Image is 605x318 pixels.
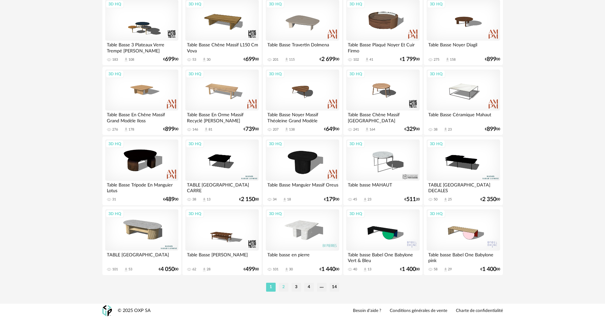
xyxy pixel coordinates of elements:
[427,181,500,193] div: TABLE [GEOGRAPHIC_DATA] DECALES
[209,127,212,132] div: 81
[443,127,448,132] span: Download icon
[245,267,255,272] span: 499
[112,58,118,62] div: 183
[266,111,339,123] div: Table Basse Noyer Massif Théoleine Grand Modèle
[343,67,422,135] a: 3D HQ Table Basse Chêne Massif [GEOGRAPHIC_DATA] 241 Download icon 164 €32900
[321,267,335,272] span: 1 440
[427,140,445,148] div: 3D HQ
[124,127,128,132] span: Download icon
[363,197,368,202] span: Download icon
[343,137,422,205] a: 3D HQ Table basse MAHAUT 45 Download icon 23 €51120
[128,127,134,132] div: 178
[287,197,291,202] div: 18
[102,305,112,316] img: OXP
[124,267,128,272] span: Download icon
[443,267,448,272] span: Download icon
[368,267,371,272] div: 13
[266,210,285,218] div: 3D HQ
[400,267,420,272] div: € 00
[185,111,258,123] div: Table Basse En Orme Massif Recyclé [PERSON_NAME]
[244,57,259,62] div: € 00
[163,197,178,202] div: € 00
[424,206,503,275] a: 3D HQ Table basse Babel One Babylone pink 58 Download icon 29 €1 40000
[448,197,452,202] div: 25
[427,111,500,123] div: Table Basse Céramique Mahaut
[402,57,416,62] span: 1 799
[263,137,342,205] a: 3D HQ Table Basse Manguier Massif Oreus 34 Download icon 18 €17900
[202,267,207,272] span: Download icon
[244,127,259,132] div: € 00
[207,58,210,62] div: 30
[106,140,124,148] div: 3D HQ
[292,283,301,292] li: 3
[207,197,210,202] div: 13
[289,127,295,132] div: 138
[284,127,289,132] span: Download icon
[487,127,496,132] span: 899
[324,127,339,132] div: € 00
[102,206,181,275] a: 3D HQ TABLE [GEOGRAPHIC_DATA] 101 Download icon 53 €4 05000
[343,206,422,275] a: 3D HQ Table basse Babel One Babylone Vert & Bleu 40 Download icon 13 €1 40000
[365,127,369,132] span: Download icon
[402,267,416,272] span: 1 400
[353,197,357,202] div: 45
[427,41,500,53] div: Table Basse Noyer Diagil
[434,58,439,62] div: 275
[266,41,339,53] div: Table Basse Travertin Dolmena
[369,127,375,132] div: 164
[161,267,175,272] span: 4 050
[165,127,175,132] span: 899
[487,57,496,62] span: 899
[482,267,496,272] span: 1 400
[347,210,365,218] div: 3D HQ
[365,57,369,62] span: Download icon
[427,210,445,218] div: 3D HQ
[363,267,368,272] span: Download icon
[450,58,456,62] div: 158
[266,181,339,193] div: Table Basse Manguier Massif Oreus
[284,267,289,272] span: Download icon
[404,127,420,132] div: € 00
[273,58,278,62] div: 201
[192,58,196,62] div: 53
[346,41,419,53] div: Table Basse Plaqué Noyer Et Cuir Firmo
[263,206,342,275] a: 3D HQ Table basse en pierre 101 Download icon 30 €1 44000
[207,267,210,272] div: 28
[185,41,258,53] div: Table Basse Chêne Massif L150 Cm Vova
[202,57,207,62] span: Download icon
[404,197,420,202] div: € 20
[485,127,500,132] div: € 00
[239,197,259,202] div: € 00
[202,197,207,202] span: Download icon
[204,127,209,132] span: Download icon
[443,197,448,202] span: Download icon
[448,267,452,272] div: 29
[346,251,419,263] div: Table basse Babel One Babylone Vert & Bleu
[244,267,259,272] div: € 00
[112,127,118,132] div: 276
[353,127,359,132] div: 241
[118,308,151,314] div: © 2025 OXP SA
[456,308,503,314] a: Charte de confidentialité
[124,57,128,62] span: Download icon
[263,67,342,135] a: 3D HQ Table Basse Noyer Massif Théoleine Grand Modèle 207 Download icon 138 €64900
[185,251,258,263] div: Table Basse [PERSON_NAME]
[163,127,178,132] div: € 00
[330,283,339,292] li: 14
[112,197,116,202] div: 31
[279,283,288,292] li: 2
[445,57,450,62] span: Download icon
[320,57,339,62] div: € 00
[321,57,335,62] span: 2 699
[165,57,175,62] span: 699
[326,127,335,132] span: 649
[369,58,373,62] div: 41
[128,58,134,62] div: 108
[105,251,178,263] div: TABLE [GEOGRAPHIC_DATA]
[304,283,314,292] li: 4
[406,197,416,202] span: 511
[182,67,261,135] a: 3D HQ Table Basse En Orme Massif Recyclé [PERSON_NAME] 146 Download icon 81 €73900
[346,181,419,193] div: Table basse MAHAUT
[266,140,285,148] div: 3D HQ
[102,137,181,205] a: 3D HQ Table Basse Tripode En Manguier Lotus 31 €48900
